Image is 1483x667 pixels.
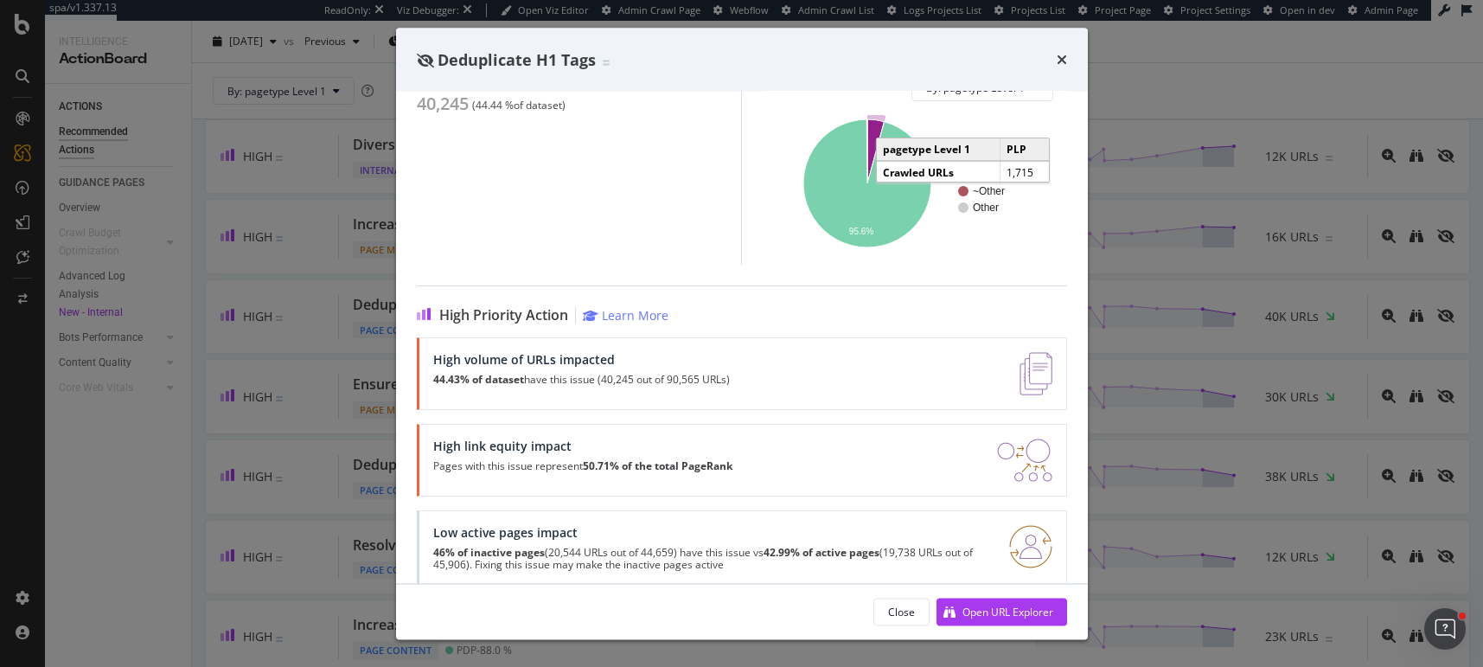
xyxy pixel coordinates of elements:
a: Learn More [583,308,668,324]
text: PDP [973,170,994,182]
div: Learn More [602,308,668,324]
button: Close [873,598,930,625]
text: ~Other [973,186,1005,198]
button: Open URL Explorer [936,598,1067,625]
text: Other [973,202,999,215]
div: eye-slash [417,53,434,67]
span: High Priority Action [439,308,568,324]
div: times [1057,48,1067,71]
div: Open URL Explorer [962,604,1053,619]
strong: 42.99% of active pages [764,546,879,561]
div: modal [396,28,1088,639]
p: (20,544 URLs out of 44,659) have this issue vs (19,738 URLs out of 45,906). Fixing this issue may... [433,548,988,572]
div: High link equity impact [433,439,732,454]
svg: A chart. [777,116,1053,252]
strong: 50.71% of the total PageRank [583,459,732,474]
div: 40,245 [417,94,469,115]
p: have this issue (40,245 out of 90,565 URLs) [433,375,730,387]
text: PLP [973,153,993,165]
span: Deduplicate H1 Tags [438,48,596,69]
div: High volume of URLs impacted [433,353,730,368]
strong: 44.43% of dataset [433,373,524,388]
div: ( 44.44 % of dataset ) [472,100,566,112]
p: Pages with this issue represent [433,461,732,473]
text: 95.6% [848,228,873,237]
div: Low active pages impact [433,526,988,541]
div: Close [888,604,915,619]
img: Equal [603,60,610,65]
img: RO06QsNG.png [1009,526,1052,569]
img: e5DMFwAAAABJRU5ErkJggg== [1020,353,1052,396]
img: DDxVyA23.png [997,439,1052,483]
strong: 46% of inactive pages [433,546,545,561]
iframe: Intercom live chat [1424,608,1466,650]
